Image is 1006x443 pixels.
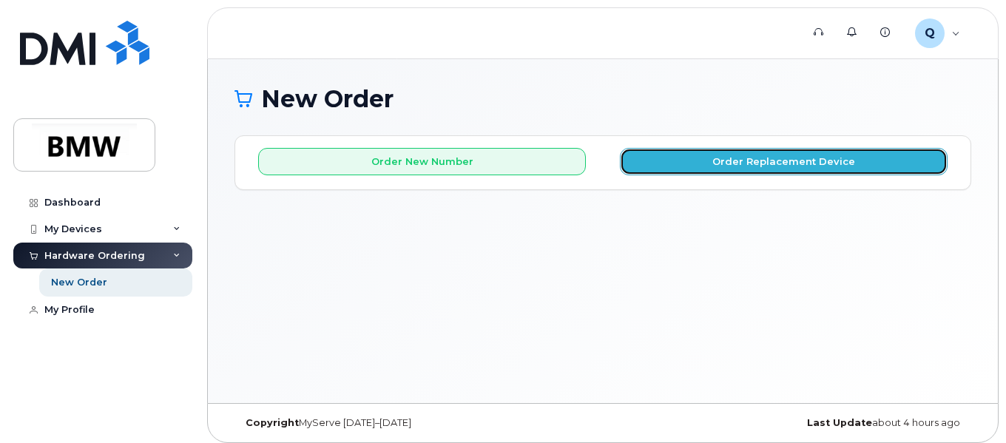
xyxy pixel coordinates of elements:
iframe: Messenger Launcher [942,379,995,432]
strong: Last Update [807,417,872,428]
div: about 4 hours ago [726,417,971,429]
button: Order New Number [258,148,586,175]
strong: Copyright [246,417,299,428]
button: Order Replacement Device [620,148,948,175]
h1: New Order [234,86,971,112]
div: MyServe [DATE]–[DATE] [234,417,480,429]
